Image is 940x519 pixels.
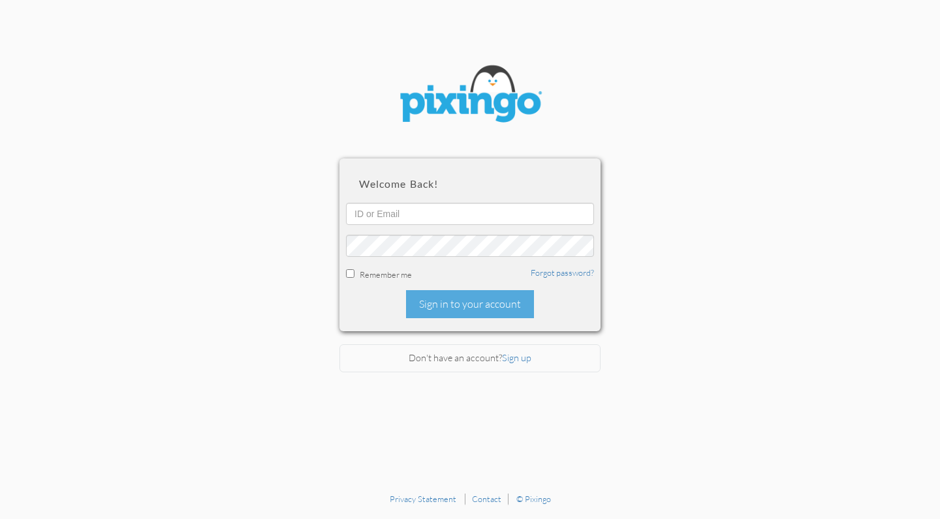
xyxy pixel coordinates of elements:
div: Don't have an account? [339,344,601,372]
div: Remember me [346,267,594,280]
h2: Welcome back! [359,178,581,190]
a: Privacy Statement [390,494,456,504]
input: ID or Email [346,203,594,225]
a: © Pixingo [516,494,551,504]
img: pixingo logo [392,59,548,132]
div: Sign in to your account [406,290,534,318]
a: Sign up [502,352,531,363]
a: Contact [472,494,501,504]
a: Forgot password? [531,267,594,278]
